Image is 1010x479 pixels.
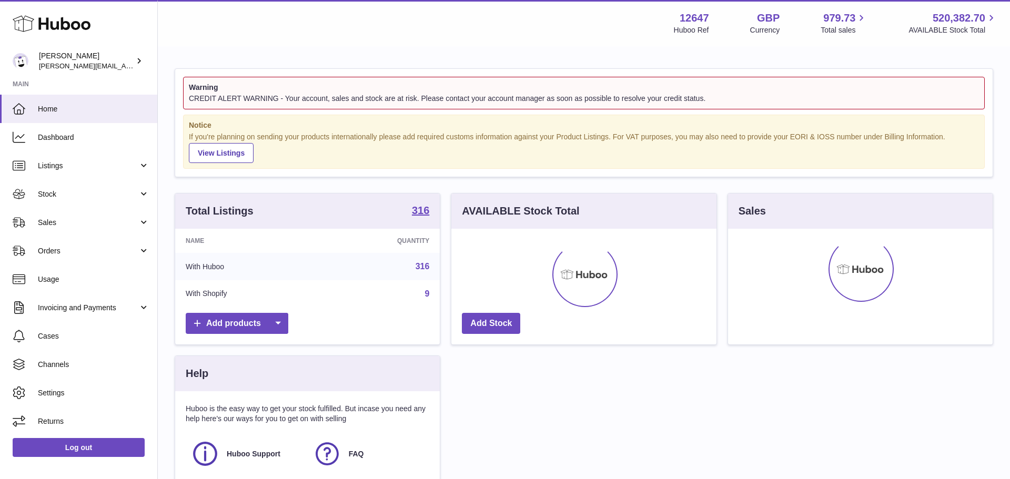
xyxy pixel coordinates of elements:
span: 520,382.70 [933,11,985,25]
span: Channels [38,360,149,370]
span: Home [38,104,149,114]
a: 9 [425,289,429,298]
span: Dashboard [38,133,149,142]
span: Sales [38,218,138,228]
div: CREDIT ALERT WARNING - Your account, sales and stock are at risk. Please contact your account man... [189,94,979,104]
a: FAQ [313,440,425,468]
h3: Total Listings [186,204,254,218]
h3: Help [186,366,208,381]
th: Name [175,229,318,253]
td: With Shopify [175,280,318,308]
span: Cases [38,331,149,341]
th: Quantity [318,229,440,253]
h3: AVAILABLE Stock Total [462,204,579,218]
span: Listings [38,161,138,171]
strong: Notice [189,120,979,130]
span: Invoicing and Payments [38,303,138,313]
a: 979.73 Total sales [821,11,867,35]
p: Huboo is the easy way to get your stock fulfilled. But incase you need any help here's our ways f... [186,404,429,424]
div: If you're planning on sending your products internationally please add required customs informati... [189,132,979,164]
div: Currency [750,25,780,35]
div: [PERSON_NAME] [39,51,134,71]
span: Settings [38,388,149,398]
span: Huboo Support [227,449,280,459]
a: 316 [412,205,429,218]
div: Huboo Ref [674,25,709,35]
a: 316 [416,262,430,271]
span: Orders [38,246,138,256]
strong: 316 [412,205,429,216]
strong: Warning [189,83,979,93]
a: Huboo Support [191,440,302,468]
span: [PERSON_NAME][EMAIL_ADDRESS][PERSON_NAME][DOMAIN_NAME] [39,62,267,70]
span: Stock [38,189,138,199]
a: 520,382.70 AVAILABLE Stock Total [908,11,997,35]
span: AVAILABLE Stock Total [908,25,997,35]
strong: 12647 [680,11,709,25]
img: peter@pinter.co.uk [13,53,28,69]
span: Usage [38,274,149,284]
span: 979.73 [823,11,855,25]
a: View Listings [189,143,254,163]
h3: Sales [739,204,766,218]
strong: GBP [757,11,780,25]
span: Total sales [821,25,867,35]
a: Add products [186,313,288,334]
span: Returns [38,416,149,426]
td: With Huboo [175,253,318,280]
a: Add Stock [462,313,520,334]
a: Log out [13,438,145,457]
span: FAQ [349,449,364,459]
